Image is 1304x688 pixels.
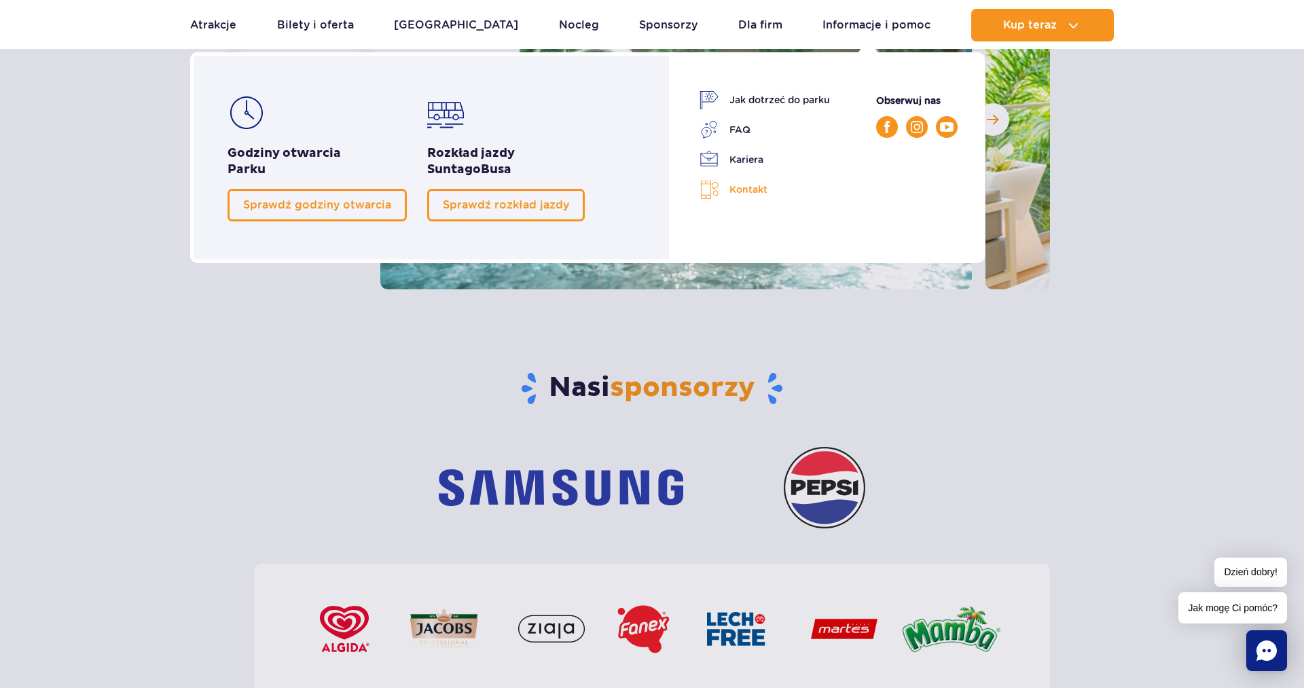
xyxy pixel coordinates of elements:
[228,145,407,178] h2: Godziny otwarcia Parku
[277,9,354,41] a: Bilety i oferta
[940,122,954,132] img: YouTube
[1003,19,1057,31] span: Kup teraz
[738,9,782,41] a: Dla firm
[228,189,407,221] a: Sprawdź godziny otwarcia
[700,150,830,169] a: Kariera
[971,9,1114,41] button: Kup teraz
[911,121,923,133] img: Instagram
[1214,558,1287,587] span: Dzień dobry!
[700,180,830,200] a: Kontakt
[1178,592,1287,623] span: Jak mogę Ci pomóc?
[443,198,569,211] span: Sprawdź rozkład jazdy
[700,90,830,109] a: Jak dotrzeć do parku
[1246,630,1287,671] div: Chat
[559,9,599,41] a: Nocleg
[243,198,391,211] span: Sprawdź godziny otwarcia
[700,120,830,139] a: FAQ
[190,9,236,41] a: Atrakcje
[427,145,585,178] h2: Rozkład jazdy Busa
[394,9,518,41] a: [GEOGRAPHIC_DATA]
[427,189,585,221] a: Sprawdź rozkład jazdy
[427,162,481,177] span: Suntago
[876,93,958,108] p: Obserwuj nas
[822,9,930,41] a: Informacje i pomoc
[884,121,890,133] img: Facebook
[639,9,698,41] a: Sponsorzy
